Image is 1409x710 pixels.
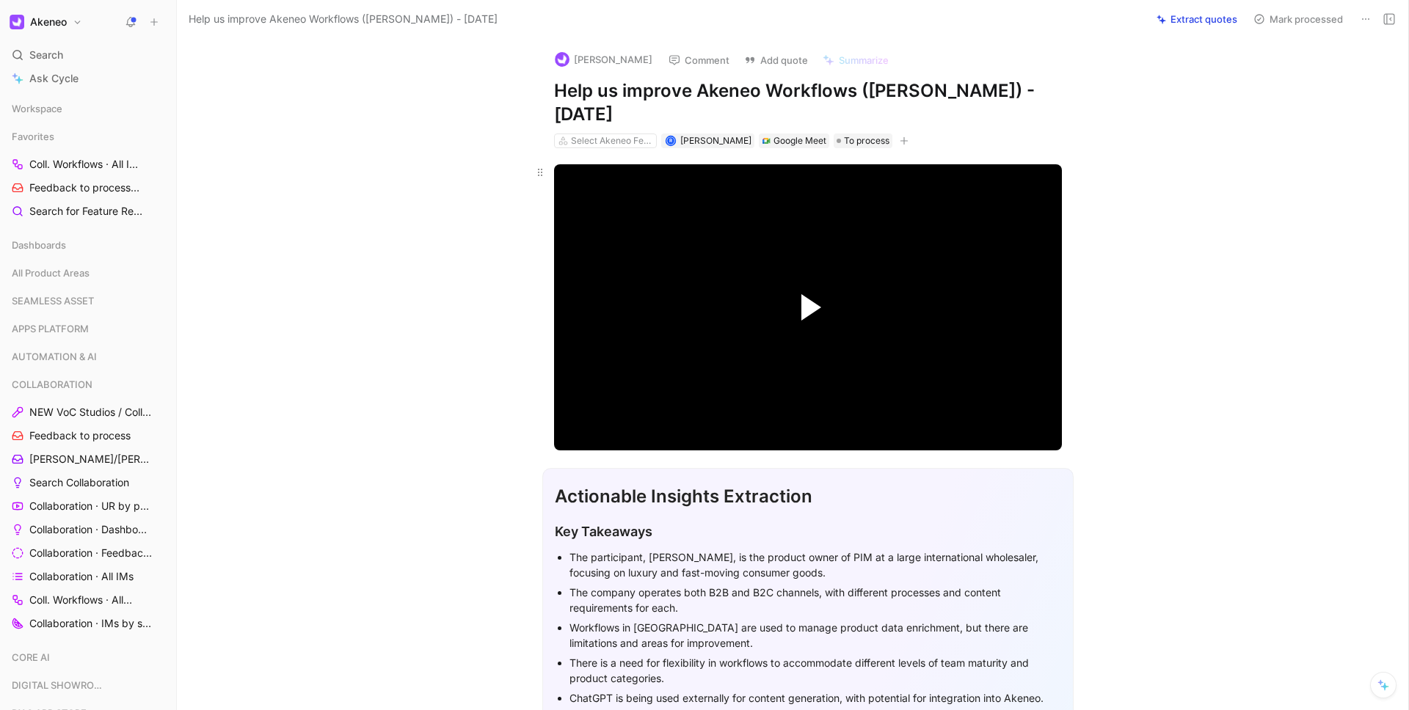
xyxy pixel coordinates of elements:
[29,405,153,420] span: NEW VoC Studios / Collaboration
[12,101,62,116] span: Workspace
[738,50,815,70] button: Add quote
[12,266,90,280] span: All Product Areas
[839,54,889,67] span: Summarize
[6,290,170,312] div: SEAMLESS ASSET
[6,234,170,260] div: Dashboards
[816,50,895,70] button: Summarize
[29,452,155,466] span: [PERSON_NAME]/[PERSON_NAME] Calls
[775,274,841,340] button: Play Video
[29,180,144,196] span: Feedback to process
[6,448,170,470] a: [PERSON_NAME]/[PERSON_NAME] Calls
[189,10,498,28] span: Help us improve Akeneo Workflows ([PERSON_NAME]) - [DATE]
[6,495,170,517] a: Collaboration · UR by project
[569,585,1061,615] div: The company operates both B2B and B2C channels, with different processes and content requirements...
[773,133,826,148] div: Google Meet
[6,646,170,668] div: CORE AI
[6,566,170,588] a: Collaboration · All IMs
[6,425,170,447] a: Feedback to process
[569,690,1061,706] div: ChatGPT is being used externally for content generation, with potential for integration into Akeneo.
[554,79,1062,126] h1: Help us improve Akeneo Workflows ([PERSON_NAME]) - [DATE]
[662,50,736,70] button: Comment
[6,589,170,611] a: Coll. Workflows · All IMs
[29,157,145,172] span: Coll. Workflows · All IMs
[12,650,50,665] span: CORE AI
[834,133,892,148] div: To process
[6,153,170,175] a: Coll. Workflows · All IMs
[12,129,54,144] span: Favorites
[6,262,170,288] div: All Product Areas
[12,293,94,308] span: SEAMLESS ASSET
[6,318,170,340] div: APPS PLATFORM
[6,318,170,344] div: APPS PLATFORM
[29,499,151,513] span: Collaboration · UR by project
[6,345,170,372] div: AUTOMATION & AI
[571,133,653,148] div: Select Akeneo Features
[29,475,129,490] span: Search Collaboration
[6,472,170,494] a: Search Collaboration
[569,655,1061,686] div: There is a need for flexibility in workflows to accommodate different levels of team maturity and...
[555,52,569,67] img: logo
[6,67,170,89] a: Ask Cycle
[569,620,1061,651] div: Workflows in [GEOGRAPHIC_DATA] are used to manage product data enrichment, but there are limitati...
[29,70,79,87] span: Ask Cycle
[6,519,170,541] a: Collaboration · Dashboard
[554,164,1062,450] div: Video Player
[29,522,150,537] span: Collaboration · Dashboard
[6,98,170,120] div: Workspace
[1150,9,1244,29] button: Extract quotes
[6,177,170,199] a: Feedback to processCOLLABORATION
[29,204,145,219] span: Search for Feature Requests
[6,373,170,395] div: COLLABORATION
[680,135,751,146] span: [PERSON_NAME]
[12,238,66,252] span: Dashboards
[1247,9,1350,29] button: Mark processed
[29,546,153,560] span: Collaboration · Feedback by source
[29,616,151,631] span: Collaboration · IMs by status
[29,428,131,443] span: Feedback to process
[6,234,170,256] div: Dashboards
[6,612,170,634] a: Collaboration · IMs by status
[12,349,97,364] span: AUTOMATION & AI
[6,200,170,222] a: Search for Feature Requests
[6,542,170,564] a: Collaboration · Feedback by source
[6,401,170,423] a: NEW VoC Studios / Collaboration
[12,321,89,336] span: APPS PLATFORM
[6,674,170,700] div: DIGITAL SHOWROOM
[569,549,1061,580] div: The participant, [PERSON_NAME], is the product owner of PIM at a large international wholesaler, ...
[6,373,170,634] div: COLLABORATIONNEW VoC Studios / CollaborationFeedback to process[PERSON_NAME]/[PERSON_NAME] CallsS...
[30,15,67,29] h1: Akeneo
[12,377,92,392] span: COLLABORATION
[29,46,63,64] span: Search
[666,137,674,145] div: R
[6,12,86,32] button: AkeneoAkeneo
[548,48,659,70] button: logo[PERSON_NAME]
[6,674,170,696] div: DIGITAL SHOWROOM
[12,678,109,692] span: DIGITAL SHOWROOM
[6,44,170,66] div: Search
[6,262,170,284] div: All Product Areas
[6,345,170,367] div: AUTOMATION & AI
[29,593,135,607] span: Coll. Workflows · All IMs
[6,290,170,316] div: SEAMLESS ASSET
[555,483,1061,510] div: Actionable Insights Extraction
[6,125,170,147] div: Favorites
[6,646,170,673] div: CORE AI
[10,15,24,29] img: Akeneo
[29,569,134,584] span: Collaboration · All IMs
[555,521,1061,541] div: Key Takeaways
[844,133,889,148] span: To process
